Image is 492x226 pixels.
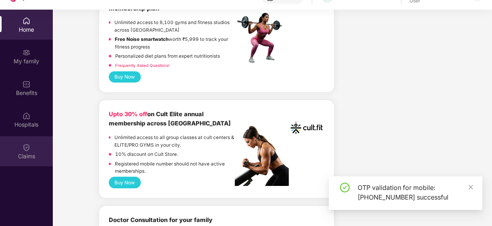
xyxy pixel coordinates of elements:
[235,126,289,186] img: pc2.png
[114,134,235,149] p: Unlimited access to all group classes at cult centers & ELITE/PRO GYMS in your city.
[109,111,231,127] b: on Cult Elite annual membership across [GEOGRAPHIC_DATA]
[22,80,30,88] img: svg+xml;base64,PHN2ZyBpZD0iQmVuZWZpdHMiIHhtbG5zPSJodHRwOi8vd3d3LnczLm9yZy8yMDAwL3N2ZyIgd2lkdGg9Ij...
[109,71,141,83] button: Buy Now
[22,112,30,120] img: svg+xml;base64,PHN2ZyBpZD0iSG9zcGl0YWxzIiB4bWxucz0iaHR0cDovL3d3dy53My5vcmcvMjAwMC9zdmciIHdpZHRoPS...
[22,48,30,56] img: svg+xml;base64,PHN2ZyB3aWR0aD0iMjAiIGhlaWdodD0iMjAiIHZpZXdCb3g9IjAgMCAyMCAyMCIgZmlsbD0ibm9uZSIgeG...
[114,19,235,34] p: Unlimited access to 8,100 gyms and fitness studios across [GEOGRAPHIC_DATA]
[468,184,474,190] span: close
[358,183,473,202] div: OTP validation for mobile: [PHONE_NUMBER] successful
[289,110,325,146] img: cult.png
[115,160,235,175] p: Registered mobile number should not have active memberships.
[115,36,235,50] p: worth ₹5,999 to track your fitness progress
[115,52,220,60] p: Personalized diet plans from expert nutritionists
[109,177,141,188] button: Buy Now
[115,151,178,158] p: 10% discount on Cult Store.
[22,17,30,25] img: svg+xml;base64,PHN2ZyBpZD0iSG9tZSIgeG1sbnM9Imh0dHA6Ly93d3cudzMub3JnLzIwMDAvc3ZnIiB3aWR0aD0iMjAiIG...
[22,143,30,151] img: svg+xml;base64,PHN2ZyBpZD0iQ2xhaW0iIHhtbG5zPSJodHRwOi8vd3d3LnczLm9yZy8yMDAwL3N2ZyIgd2lkdGg9IjIwIi...
[235,11,289,65] img: fpp.png
[115,63,170,68] a: Frequently Asked Questions!
[109,216,212,224] b: Doctor Consultation for your family
[115,36,168,42] strong: Free Noise smartwatch
[340,183,350,192] span: check-circle
[109,111,147,118] b: Upto 30% off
